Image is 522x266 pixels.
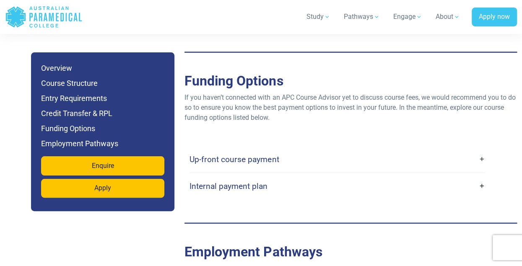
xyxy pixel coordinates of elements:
[190,155,279,164] h4: Up-front course payment
[190,181,267,191] h4: Internal payment plan
[190,150,485,169] a: Up-front course payment
[184,73,517,89] h2: Funding Options
[301,5,335,28] a: Study
[5,3,83,31] a: Australian Paramedical College
[184,93,517,123] p: If you haven’t connected with an APC Course Advisor yet to discuss course fees, we would recommen...
[388,5,427,28] a: Engage
[184,244,517,260] h2: Employment Pathways
[339,5,385,28] a: Pathways
[472,8,517,27] a: Apply now
[431,5,465,28] a: About
[190,176,485,196] a: Internal payment plan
